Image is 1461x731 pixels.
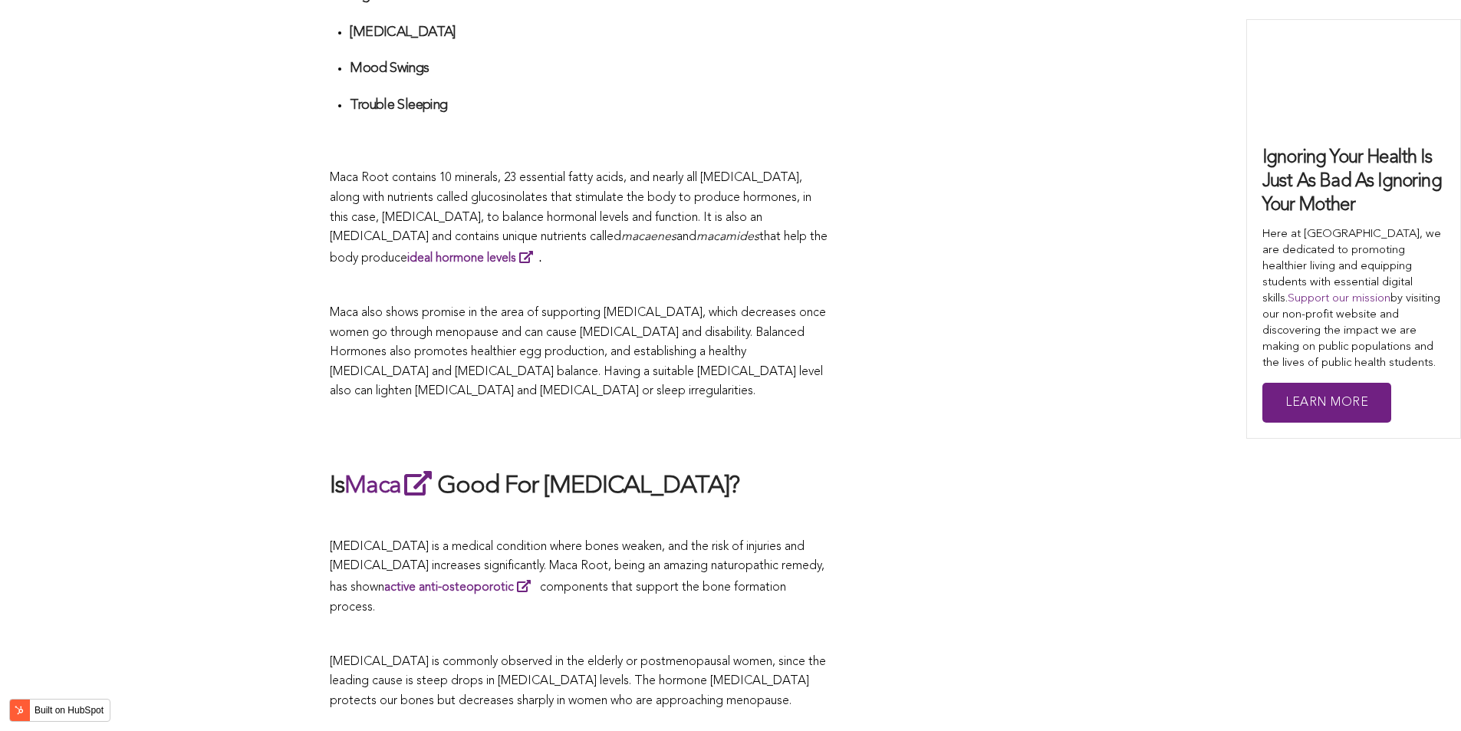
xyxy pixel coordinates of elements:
[330,307,826,397] span: Maca also shows promise in the area of supporting [MEDICAL_DATA], which decreases once women go t...
[676,231,696,243] span: and
[1384,657,1461,731] iframe: Chat Widget
[330,468,828,503] h2: Is Good For [MEDICAL_DATA]?
[384,581,537,594] a: active anti-osteoporotic
[28,700,110,720] label: Built on HubSpot
[350,60,828,77] h4: Mood Swings
[407,252,539,265] a: ideal hormone levels
[350,97,828,114] h4: Trouble Sleeping
[10,701,28,719] img: HubSpot sprocket logo
[350,24,828,41] h4: [MEDICAL_DATA]
[9,699,110,722] button: Built on HubSpot
[330,541,824,614] span: [MEDICAL_DATA] is a medical condition where bones weaken, and the risk of injuries and [MEDICAL_D...
[696,231,759,243] span: macamides
[344,474,437,499] a: Maca
[1262,383,1391,423] a: Learn More
[330,172,811,243] span: Maca Root contains 10 minerals, 23 essential fatty acids, and nearly all [MEDICAL_DATA], along wi...
[330,231,828,265] span: that help the body produce
[621,231,676,243] span: macaenes
[407,252,541,265] strong: .
[330,656,826,707] span: [MEDICAL_DATA] is commonly observed in the elderly or postmenopausal women, since the leading cau...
